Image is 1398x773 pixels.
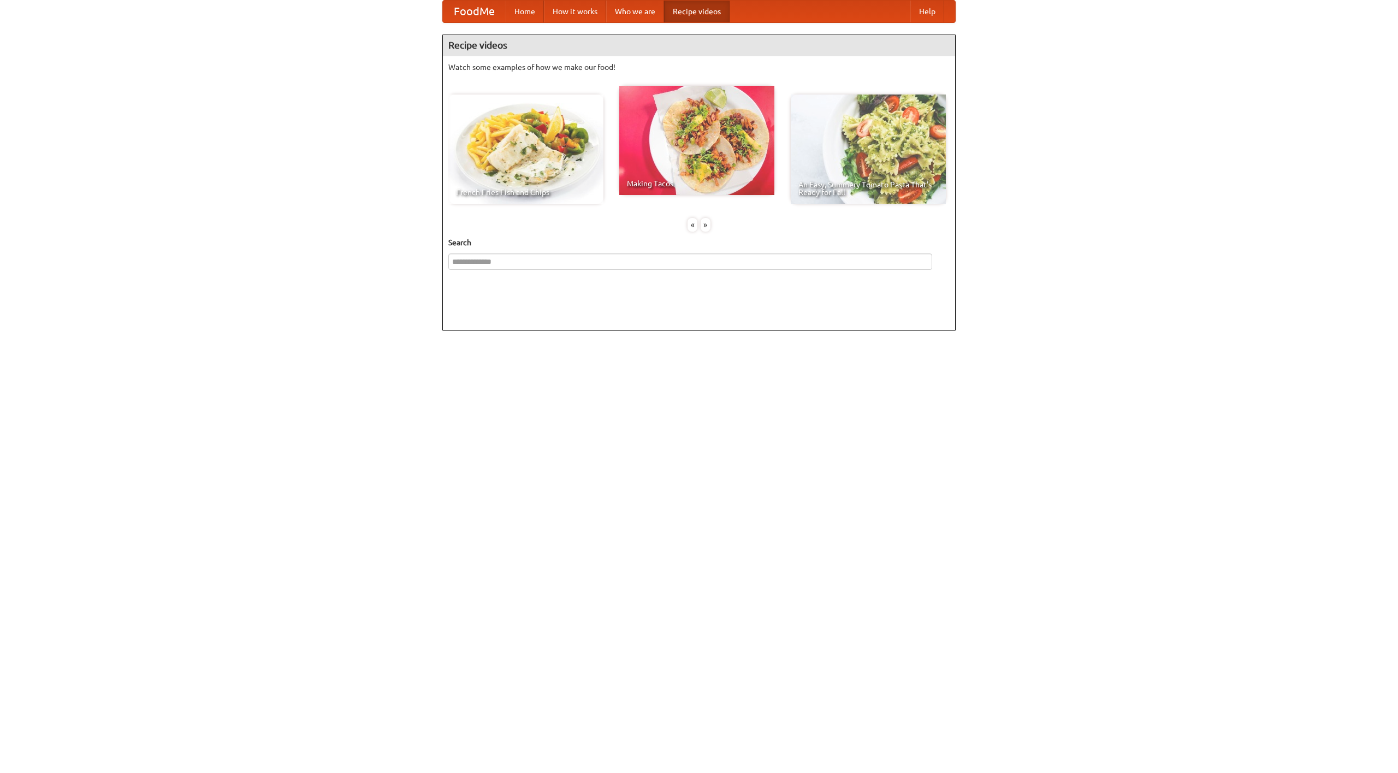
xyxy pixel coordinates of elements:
[606,1,664,22] a: Who we are
[798,181,938,196] span: An Easy, Summery Tomato Pasta That's Ready for Fall
[506,1,544,22] a: Home
[443,1,506,22] a: FoodMe
[448,62,950,73] p: Watch some examples of how we make our food!
[688,218,697,232] div: «
[664,1,730,22] a: Recipe videos
[910,1,944,22] a: Help
[448,237,950,248] h5: Search
[544,1,606,22] a: How it works
[791,95,946,204] a: An Easy, Summery Tomato Pasta That's Ready for Fall
[619,86,774,195] a: Making Tacos
[627,180,767,187] span: Making Tacos
[443,34,955,56] h4: Recipe videos
[448,95,603,204] a: French Fries Fish and Chips
[456,188,596,196] span: French Fries Fish and Chips
[701,218,710,232] div: »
